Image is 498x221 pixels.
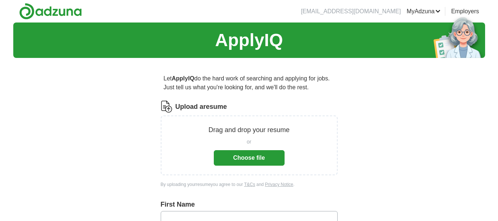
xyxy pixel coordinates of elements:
[175,102,227,112] label: Upload a resume
[407,7,440,16] a: MyAdzuna
[451,7,479,16] a: Employers
[161,71,338,95] p: Let do the hard work of searching and applying for jobs. Just tell us what you're looking for, an...
[214,150,285,166] button: Choose file
[19,3,82,20] img: Adzuna logo
[161,200,338,210] label: First Name
[215,27,283,53] h1: ApplyIQ
[265,182,293,187] a: Privacy Notice
[208,125,289,135] p: Drag and drop your resume
[172,75,194,82] strong: ApplyIQ
[301,7,401,16] li: [EMAIL_ADDRESS][DOMAIN_NAME]
[161,101,173,113] img: CV Icon
[247,138,251,146] span: or
[161,181,338,188] div: By uploading your resume you agree to our and .
[244,182,255,187] a: T&Cs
